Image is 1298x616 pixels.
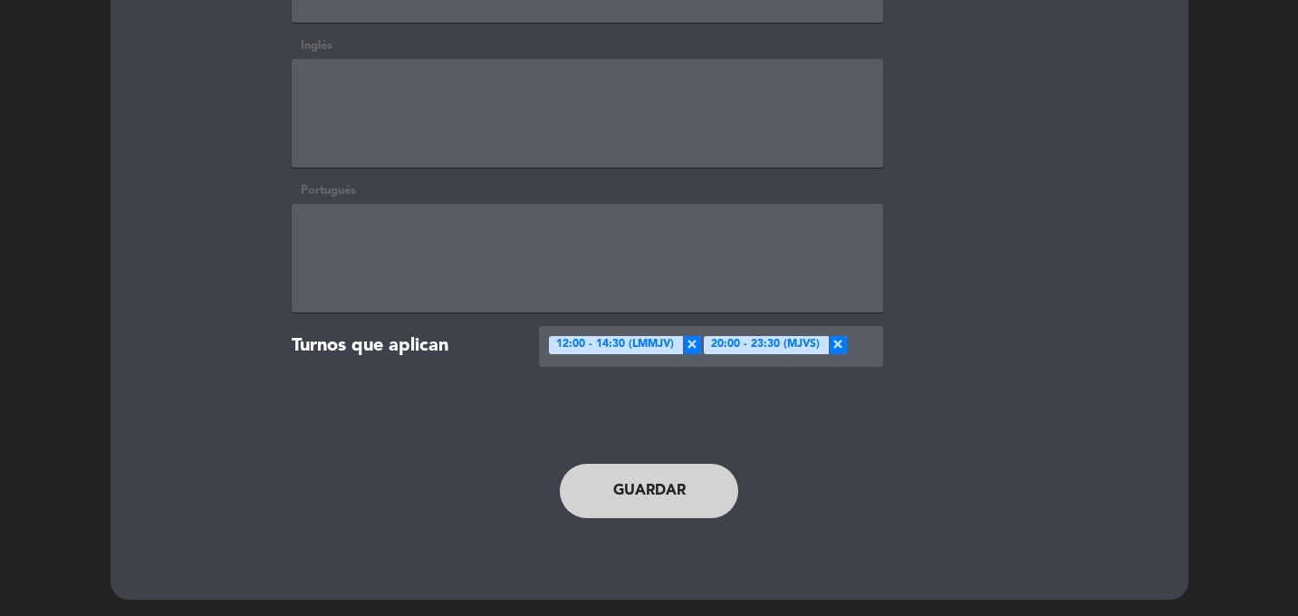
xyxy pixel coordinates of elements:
[292,36,883,55] div: Inglés
[711,336,820,354] span: 20:00 - 23:30 (MJVS)
[278,326,525,367] div: Turnos que aplican
[829,336,847,354] span: ×
[560,464,739,518] button: Guardar
[683,336,701,354] span: ×
[292,181,883,200] div: Portugués
[556,336,674,354] span: 12:00 - 14:30 (LMMJV)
